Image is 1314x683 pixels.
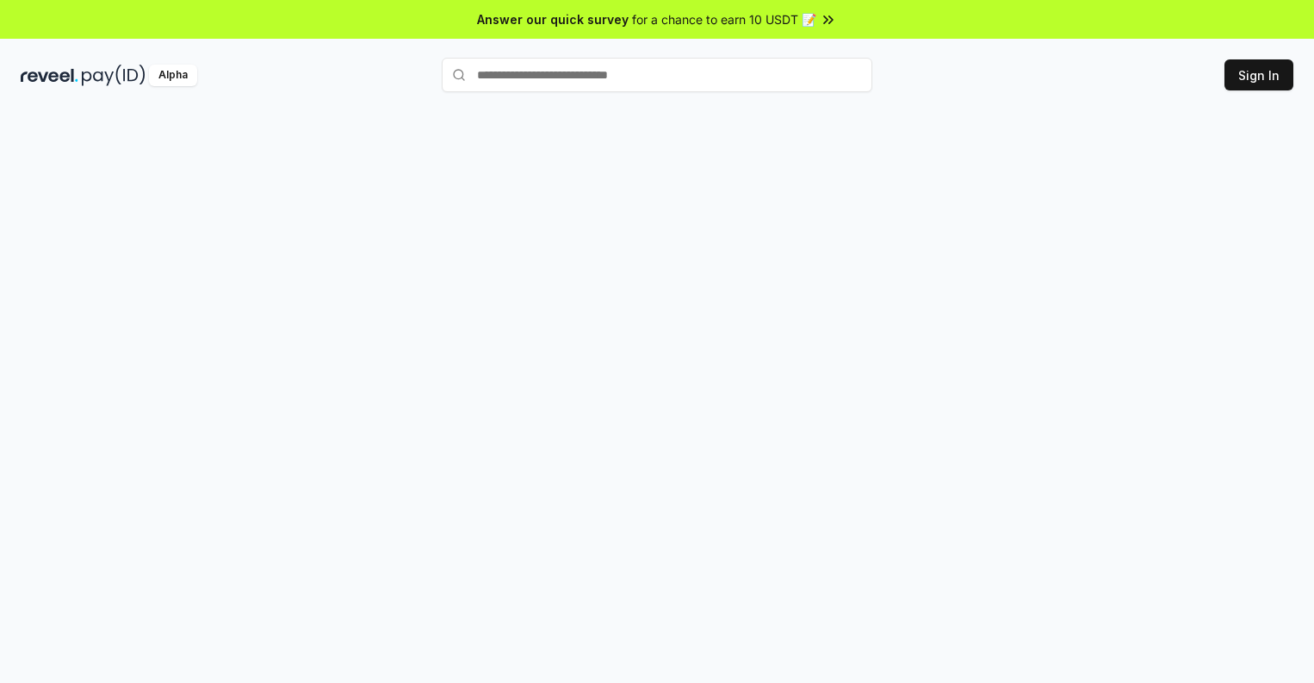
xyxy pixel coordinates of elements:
[1224,59,1293,90] button: Sign In
[82,65,146,86] img: pay_id
[477,10,629,28] span: Answer our quick survey
[632,10,816,28] span: for a chance to earn 10 USDT 📝
[21,65,78,86] img: reveel_dark
[149,65,197,86] div: Alpha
